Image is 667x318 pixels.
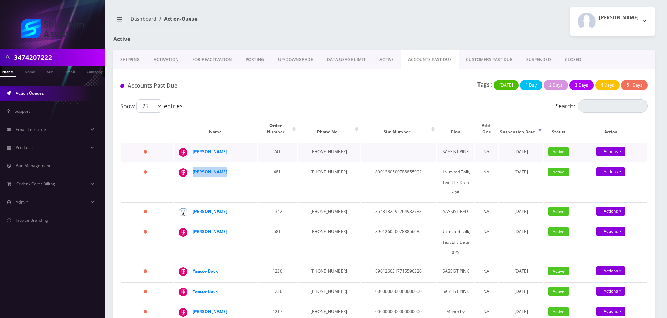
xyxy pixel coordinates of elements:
[320,50,373,70] a: DATA USAGE LIMIT
[62,66,78,76] a: Email
[193,229,227,235] strong: [PERSON_NAME]
[193,288,218,294] a: Yaacov Back
[258,262,297,282] td: 1230
[558,50,588,70] a: CLOSED
[478,286,495,297] div: NA
[16,217,48,223] span: Invoice Branding
[298,202,360,222] td: [PHONE_NUMBER]
[16,163,51,169] span: Ban Management
[44,66,57,76] a: SIM
[499,143,543,162] td: [DATE]
[437,143,474,162] td: SASSIST PINK
[174,116,257,142] th: Name
[475,116,498,142] th: Add-Ons
[437,262,474,282] td: SASSIST PINK
[478,206,495,217] div: NA
[120,99,183,113] label: Show entries
[271,50,320,70] a: UP/DOWNGRADE
[147,50,185,70] a: Activation
[361,116,437,142] th: Sim Number: activate to sort column ascending
[16,126,46,132] span: Email Template
[596,307,625,316] a: Actions
[193,268,218,274] a: Yaacov Back
[361,202,437,222] td: 3548182592264932788
[437,282,474,302] td: SASSIST PINK
[16,90,44,96] span: Action Queues
[131,15,156,22] a: Dashboard
[16,181,55,187] span: Order / Cart / Billing
[298,223,360,261] td: [PHONE_NUMBER]
[596,266,625,275] a: Actions
[569,80,594,90] button: 3 Days
[120,82,289,89] h1: Accounts Past Due
[555,99,648,113] label: Search:
[544,80,568,90] button: 2 Days
[596,287,625,296] a: Actions
[519,50,558,70] a: SUSPENDED
[478,227,495,237] div: NA
[570,7,655,36] button: [PERSON_NAME]
[621,80,648,90] button: 5+ Days
[361,223,437,261] td: 8901260500788856685
[548,267,569,275] span: Active
[373,50,401,70] a: ACTIVE
[258,282,297,302] td: 1230
[136,99,162,113] select: Showentries
[361,163,437,202] td: 8901260500788855992
[478,147,495,157] div: NA
[499,116,543,142] th: Suspension Date
[21,19,84,38] img: Shluchim Assist
[499,202,543,222] td: [DATE]
[193,208,227,214] a: [PERSON_NAME]
[120,84,124,88] img: Accounts Past Due
[499,262,543,282] td: [DATE]
[596,207,625,216] a: Actions
[499,223,543,261] td: [DATE]
[548,168,569,176] span: Active
[16,145,33,150] span: Products
[258,202,297,222] td: 1342
[548,147,569,156] span: Active
[437,202,474,222] td: SASSIST RED
[21,66,39,76] a: Name
[595,80,620,90] button: 4 Days
[361,282,437,302] td: 0000000000000000000
[499,163,543,202] td: [DATE]
[15,108,30,114] span: Support
[298,143,360,162] td: [PHONE_NUMBER]
[437,116,474,142] th: Plan
[437,163,474,202] td: Unlimited Talk, Text LTE Data $25
[520,80,542,90] button: 1 Day
[361,262,437,282] td: 8901260317715596320
[193,149,227,155] a: [PERSON_NAME]
[113,12,379,31] nav: breadcrumb
[494,80,519,90] button: [DATE]
[193,169,227,175] a: [PERSON_NAME]
[548,227,569,236] span: Active
[193,309,227,315] a: [PERSON_NAME]
[578,99,648,113] input: Search:
[113,36,287,43] h1: Active
[499,282,543,302] td: [DATE]
[478,266,495,276] div: NA
[548,207,569,216] span: Active
[548,287,569,296] span: Active
[298,282,360,302] td: [PHONE_NUMBER]
[401,50,459,70] a: ACCOUNTS PAST DUE
[156,15,197,22] li: Action-Queue
[599,15,639,21] h2: [PERSON_NAME]
[544,116,574,142] th: Status
[258,116,297,142] th: Order Number: activate to sort column ascending
[258,223,297,261] td: 581
[478,167,495,177] div: NA
[596,227,625,236] a: Actions
[459,50,519,70] a: CUSTOMERS PAST DUE
[298,163,360,202] td: [PHONE_NUMBER]
[298,116,360,142] th: Phone No: activate to sort column ascending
